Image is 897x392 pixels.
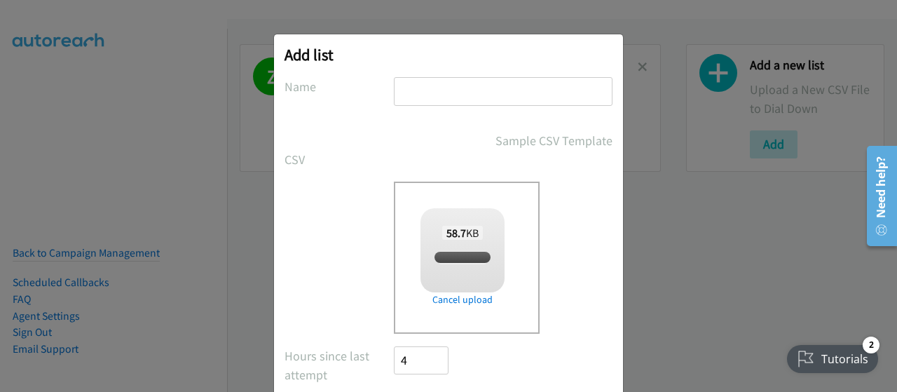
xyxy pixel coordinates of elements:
label: Name [285,77,394,96]
iframe: Resource Center [857,140,897,252]
label: Hours since last attempt [285,346,394,384]
a: Sample CSV Template [495,131,612,150]
a: Cancel upload [420,292,505,307]
span: split_3.csv [439,251,486,264]
span: KB [442,226,484,240]
iframe: Checklist [779,331,886,381]
strong: 58.7 [446,226,466,240]
h2: Add list [285,45,612,65]
label: CSV [285,150,394,169]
